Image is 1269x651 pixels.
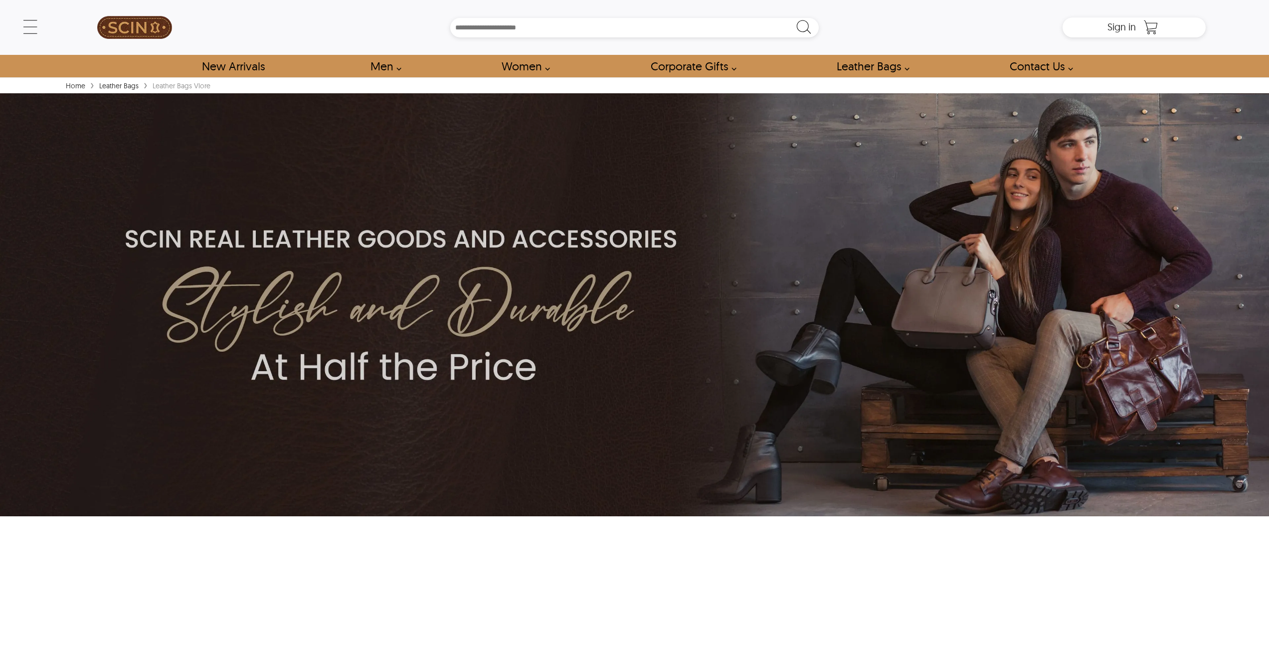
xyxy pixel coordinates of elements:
a: shop men's leather jackets [359,55,407,77]
span: › [144,76,148,93]
a: Shopping Cart [1141,20,1161,35]
a: contact-us [998,55,1079,77]
div: Leather Bags Vlore [150,81,213,91]
img: SCIN [97,5,172,50]
span: › [90,76,94,93]
a: SCIN [63,5,206,50]
a: Home [63,81,88,90]
span: Sign in [1107,20,1136,33]
a: Shop Leather Corporate Gifts [639,55,742,77]
a: Shop Women Leather Jackets [490,55,555,77]
a: Shop Leather Bags [825,55,915,77]
a: Shop New Arrivals [190,55,276,77]
a: Sign in [1107,24,1136,32]
a: Leather Bags [97,81,141,90]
